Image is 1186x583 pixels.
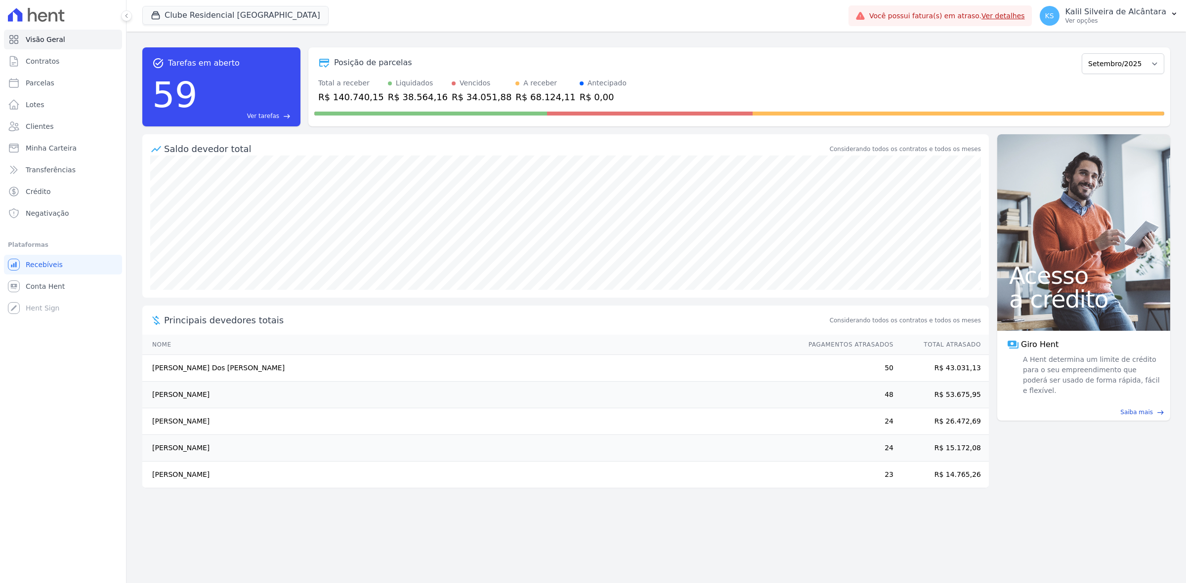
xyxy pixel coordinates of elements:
[894,355,989,382] td: R$ 43.031,13
[26,208,69,218] span: Negativação
[4,138,122,158] a: Minha Carteira
[142,382,799,408] td: [PERSON_NAME]
[164,313,828,327] span: Principais devedores totais
[1120,408,1153,417] span: Saiba mais
[1032,2,1186,30] button: KS Kalil Silveira de Alcântara Ver opções
[1021,354,1160,396] span: A Hent determina um limite de crédito para o seu empreendimento que poderá ser usado de forma ráp...
[26,143,77,153] span: Minha Carteira
[799,462,894,488] td: 23
[1003,408,1164,417] a: Saiba mais east
[247,112,279,120] span: Ver tarefas
[588,78,627,88] div: Antecipado
[799,408,894,435] td: 24
[4,182,122,201] a: Crédito
[202,112,291,120] a: Ver tarefas east
[4,255,122,274] a: Recebíveis
[981,12,1025,20] a: Ver detalhes
[894,382,989,408] td: R$ 53.675,95
[1157,409,1164,416] span: east
[142,355,799,382] td: [PERSON_NAME] Dos [PERSON_NAME]
[142,6,329,25] button: Clube Residencial [GEOGRAPHIC_DATA]
[1045,12,1054,19] span: KS
[164,142,828,155] div: Saldo devedor total
[460,78,490,88] div: Vencidos
[142,435,799,462] td: [PERSON_NAME]
[515,90,575,104] div: R$ 68.124,11
[26,187,51,196] span: Crédito
[799,335,894,355] th: Pagamentos Atrasados
[26,35,65,44] span: Visão Geral
[1065,7,1166,17] p: Kalil Silveira de Alcântara
[26,260,63,270] span: Recebíveis
[4,51,122,71] a: Contratos
[4,95,122,115] a: Lotes
[334,57,412,69] div: Posição de parcelas
[152,57,164,69] span: task_alt
[580,90,627,104] div: R$ 0,00
[799,382,894,408] td: 48
[4,160,122,180] a: Transferências
[523,78,557,88] div: A receber
[26,56,59,66] span: Contratos
[142,462,799,488] td: [PERSON_NAME]
[26,100,44,110] span: Lotes
[1009,264,1158,287] span: Acesso
[1021,339,1059,350] span: Giro Hent
[318,90,384,104] div: R$ 140.740,15
[396,78,433,88] div: Liquidados
[152,69,198,120] div: 59
[283,113,291,120] span: east
[4,117,122,136] a: Clientes
[830,145,981,154] div: Considerando todos os contratos e todos os meses
[799,355,894,382] td: 50
[1009,287,1158,311] span: a crédito
[388,90,448,104] div: R$ 38.564,16
[894,462,989,488] td: R$ 14.765,26
[452,90,511,104] div: R$ 34.051,88
[894,335,989,355] th: Total Atrasado
[8,239,118,251] div: Plataformas
[799,435,894,462] td: 24
[142,408,799,435] td: [PERSON_NAME]
[1065,17,1166,25] p: Ver opções
[26,165,76,175] span: Transferências
[894,408,989,435] td: R$ 26.472,69
[318,78,384,88] div: Total a receber
[894,435,989,462] td: R$ 15.172,08
[26,281,65,291] span: Conta Hent
[869,11,1025,21] span: Você possui fatura(s) em atraso.
[4,30,122,49] a: Visão Geral
[168,57,240,69] span: Tarefas em aberto
[4,73,122,93] a: Parcelas
[4,203,122,223] a: Negativação
[142,335,799,355] th: Nome
[26,121,53,131] span: Clientes
[26,78,54,88] span: Parcelas
[4,276,122,296] a: Conta Hent
[830,316,981,325] span: Considerando todos os contratos e todos os meses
